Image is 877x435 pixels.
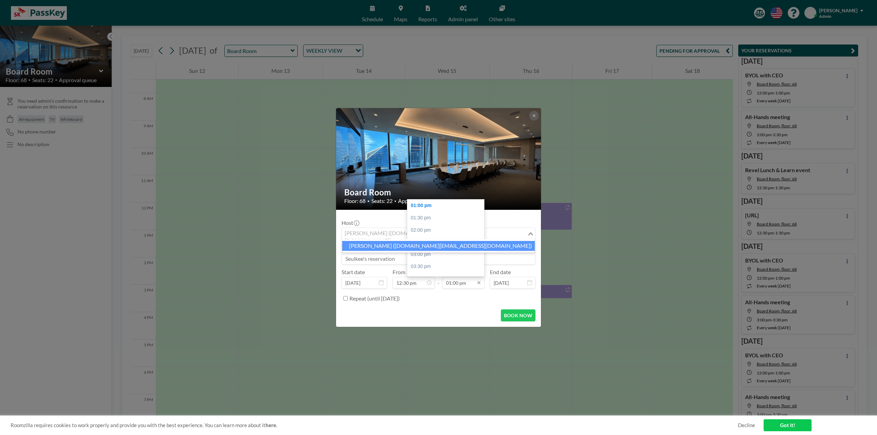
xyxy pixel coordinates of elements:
div: 01:30 pm [407,212,487,224]
button: BOOK NOW [501,309,535,321]
span: Floor: 68 [344,197,366,204]
label: Host [342,219,359,226]
span: Seats: 22 [371,197,393,204]
label: Repeat (until [DATE]) [349,295,400,302]
a: Got it! [764,419,812,431]
div: 03:00 pm [407,248,487,261]
div: 04:00 pm [407,273,487,285]
div: 02:00 pm [407,224,487,236]
div: 01:00 pm [407,200,487,212]
div: 03:30 pm [407,260,487,273]
span: • [394,199,396,203]
label: Title [342,244,358,251]
label: End date [490,269,511,276]
img: 537.gif [336,103,542,216]
h2: Board Room [344,187,533,197]
a: Decline [738,422,755,428]
span: Approval queue [398,197,436,204]
div: Search for option [342,228,535,240]
a: here. [265,422,277,428]
li: [PERSON_NAME] ([DOMAIN_NAME][EMAIL_ADDRESS][DOMAIN_NAME]) [342,241,535,251]
input: Seulkee's reservation [342,253,535,264]
span: - [437,271,440,286]
div: 02:30 pm [407,236,487,248]
span: • [367,199,370,204]
label: Start date [342,269,365,276]
span: Roomzilla requires cookies to work properly and provide you with the best experience. You can lea... [11,422,738,428]
label: From [393,269,405,276]
input: Search for option [343,229,527,238]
